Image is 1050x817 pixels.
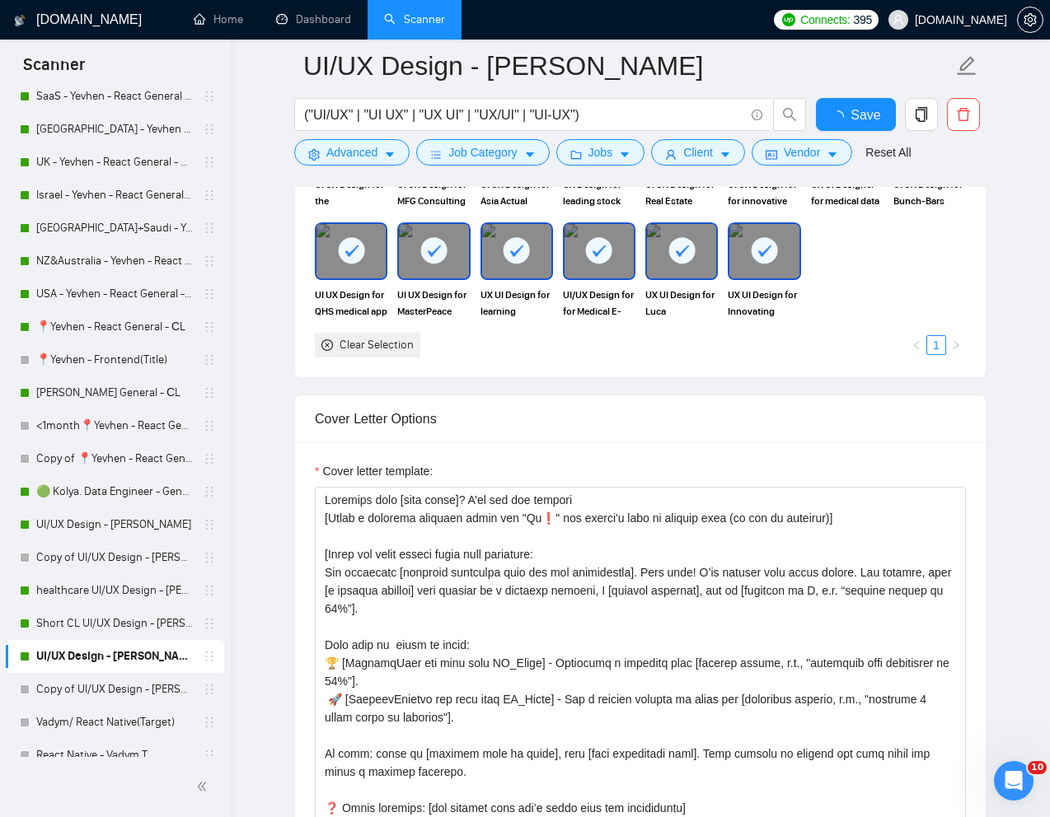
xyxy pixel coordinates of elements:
span: Scanner [10,53,98,87]
span: double-left [196,778,213,795]
span: user [665,148,677,161]
span: holder [203,716,216,729]
span: setting [308,148,320,161]
button: search [773,98,806,131]
span: 395 [854,11,872,29]
span: left [912,340,921,350]
span: holder [203,123,216,136]
a: USA - Yevhen - React General - СL [36,278,193,310]
span: holder [203,386,216,399]
button: Save [816,98,896,131]
button: setting [1017,7,1043,33]
a: [GEOGRAPHIC_DATA] - Yevhen - React General - СL [36,113,193,146]
span: caret-down [619,148,630,161]
a: dashboardDashboard [276,12,351,26]
span: loading [831,110,851,124]
a: [GEOGRAPHIC_DATA]+Saudi - Yevhen - React General - СL [36,212,193,245]
span: Job Category [448,143,517,161]
span: delete [948,107,979,122]
img: upwork-logo.png [782,13,795,26]
iframe: Intercom live chat [994,761,1034,801]
span: UX UI Design for learning platform Medvis [480,287,553,320]
span: close-circle [321,339,333,351]
button: idcardVendorcaret-down [752,139,852,166]
a: 📍Yevhen - React General - СL [36,310,193,343]
span: UI UX Design for QHS medical app and landing page | UI UX Designer [315,287,387,320]
span: holder [203,353,216,366]
a: Vadym/ React Native(Target) [36,706,193,739]
button: userClientcaret-down [651,139,745,166]
span: holder [203,650,216,663]
span: holder [203,222,216,235]
span: folder [570,148,582,161]
span: user [893,14,904,26]
span: caret-down [720,148,731,161]
span: holder [203,749,216,762]
span: Jobs [588,143,613,161]
li: 1 [926,335,946,355]
span: info-circle [752,110,762,120]
a: Copy of UI/UX Design - [PERSON_NAME] [36,673,193,706]
span: search [774,107,805,122]
a: React Native - Vadym T [36,739,193,772]
span: UI UX Design for Bunch-Bars website | UI UX Design [893,176,966,209]
span: UX UI Designer for medical data collection platform AllClinics [811,176,884,209]
a: UK - Yevhen - React General - СL [36,146,193,179]
span: setting [1018,13,1043,26]
div: Cover Letter Options [315,395,966,442]
span: UI UX Design for for innovative app HerHeadquarters | UI UX Designer [728,176,800,209]
input: Search Freelance Jobs... [304,105,744,125]
span: holder [203,617,216,630]
a: [PERSON_NAME] General - СL [36,376,193,409]
a: <1month📍Yevhen - React General - СL [36,409,193,442]
span: UX UI Design for Luca educational platform [645,287,718,320]
span: holder [203,189,216,202]
a: Copy of UI/UX Design - [PERSON_NAME] [36,541,193,574]
span: caret-down [827,148,838,161]
span: UX Design for leading stock screener Finviz | UX Designer [563,176,635,209]
a: 📍Yevhen - Frontend(Title) [36,343,193,376]
span: holder [203,683,216,696]
a: Copy of 📍Yevhen - React General - СL [36,442,193,475]
a: 🟢 Kolya. Data Engineer - General [36,475,193,508]
a: SaaS - Yevhen - React General - СL [36,80,193,113]
a: UI/UX Design - [PERSON_NAME] [36,508,193,541]
span: UX UI Design for Innovating Recruitment Solutions StreamTalent [728,287,800,320]
a: healthcare UI/UX Design - [PERSON_NAME] [36,574,193,607]
a: 1 [927,336,945,354]
span: caret-down [384,148,396,161]
li: Next Page [946,335,966,355]
span: holder [203,485,216,498]
span: Client [683,143,713,161]
div: Clear Selection [340,336,414,354]
span: holder [203,584,216,597]
a: Israel - Yevhen - React General - СL [36,179,193,212]
span: holder [203,551,216,564]
a: Reset All [865,143,911,161]
a: Short CL UI/UX Design - [PERSON_NAME] [36,607,193,640]
a: setting [1017,13,1043,26]
span: UI UX Design for Asia Actual corporate page | UI UX Designer [480,176,553,209]
span: UI UX Design for the [GEOGRAPHIC_DATA][US_STATE] Patient Training Center site [315,176,387,209]
span: edit [956,55,977,77]
span: bars [430,148,442,161]
span: holder [203,156,216,169]
a: UI/UX Design - [PERSON_NAME] [36,640,193,673]
a: NZ&Australia - Yevhen - React General - СL [36,245,193,278]
label: Cover letter template: [315,462,433,480]
img: logo [14,7,26,34]
button: right [946,335,966,355]
li: Previous Page [907,335,926,355]
button: settingAdvancedcaret-down [294,139,410,166]
span: right [951,340,961,350]
a: searchScanner [384,12,445,26]
span: idcard [766,148,777,161]
span: holder [203,287,216,301]
span: holder [203,254,216,268]
span: holder [203,90,216,103]
span: Save [851,105,880,125]
button: folderJobscaret-down [556,139,645,166]
span: UI UX Design for MFG Consulting & Educational landing page [397,176,470,209]
span: holder [203,452,216,465]
span: Vendor [784,143,820,161]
